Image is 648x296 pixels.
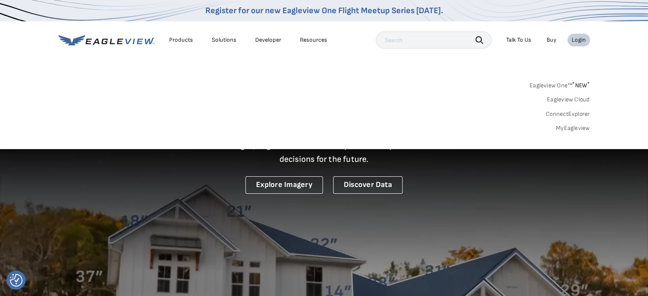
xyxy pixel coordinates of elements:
div: Login [572,36,586,44]
div: Solutions [212,36,236,44]
a: ConnectExplorer [546,110,590,118]
button: Consent Preferences [10,274,23,287]
img: Revisit consent button [10,274,23,287]
a: MyEagleview [556,124,590,132]
a: Developer [255,36,281,44]
div: Talk To Us [506,36,531,44]
div: Products [169,36,193,44]
a: Buy [547,36,556,44]
a: Eagleview Cloud [547,96,590,103]
a: Eagleview One™*NEW* [530,79,590,89]
div: Resources [300,36,327,44]
input: Search [376,32,492,49]
a: Explore Imagery [245,176,323,194]
a: Register for our new Eagleview One Flight Meetup Series [DATE]. [205,6,443,16]
span: NEW [572,82,590,89]
a: Discover Data [333,176,403,194]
